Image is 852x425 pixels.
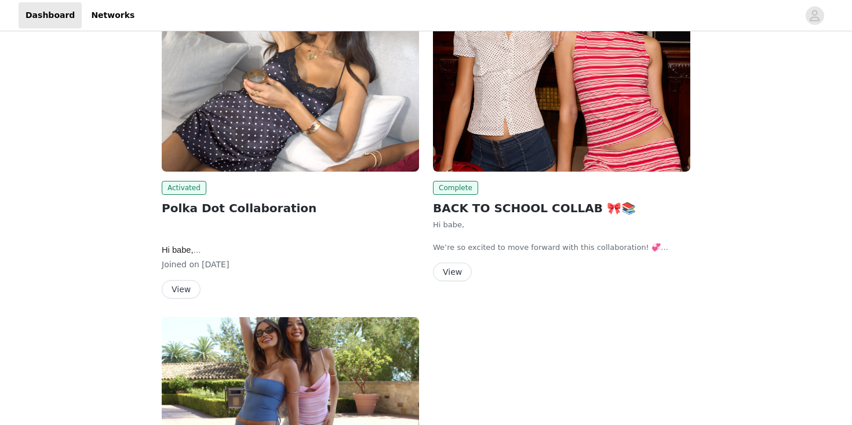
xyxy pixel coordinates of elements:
[162,260,199,269] span: Joined on
[433,181,478,195] span: Complete
[162,280,201,299] button: View
[433,219,690,231] p: Hi babe,
[433,268,472,277] a: View
[162,199,419,217] h2: Polka Dot Collaboration
[202,260,229,269] span: [DATE]
[162,285,201,294] a: View
[433,263,472,281] button: View
[809,6,820,25] div: avatar
[162,181,206,195] span: Activated
[433,242,690,253] p: We’re so excited to move forward with this collaboration! 💞
[162,245,201,255] span: Hi babe,
[433,199,690,217] h2: BACK TO SCHOOL COLLAB 🎀📚
[19,2,82,28] a: Dashboard
[84,2,141,28] a: Networks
